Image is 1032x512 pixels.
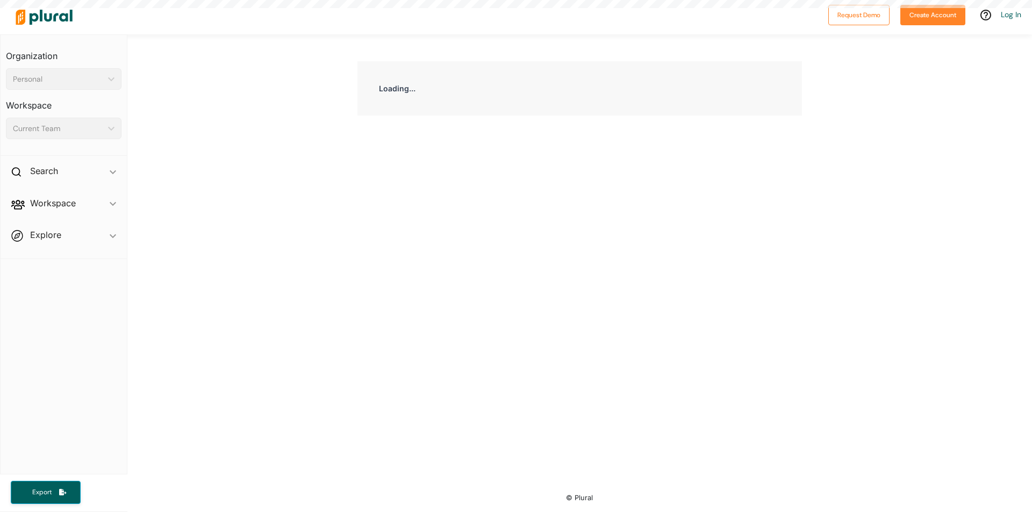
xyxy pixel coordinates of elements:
[1001,10,1021,19] a: Log In
[13,123,104,134] div: Current Team
[566,494,593,502] small: © Plural
[25,488,59,497] span: Export
[13,74,104,85] div: Personal
[900,5,965,25] button: Create Account
[6,40,121,64] h3: Organization
[6,90,121,113] h3: Workspace
[11,481,81,504] button: Export
[828,9,890,20] a: Request Demo
[900,9,965,20] a: Create Account
[828,5,890,25] button: Request Demo
[357,61,802,116] div: Loading...
[30,165,58,177] h2: Search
